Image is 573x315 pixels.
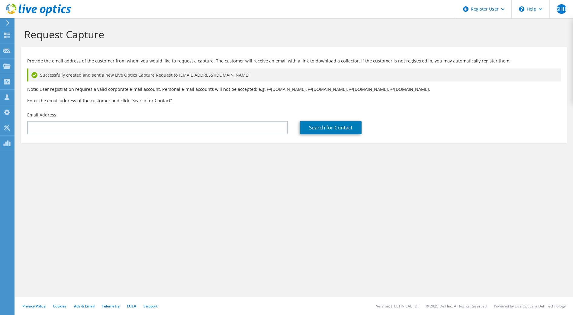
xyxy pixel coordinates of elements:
li: © 2025 Dell Inc. All Rights Reserved [426,304,487,309]
a: Ads & Email [74,304,95,309]
a: Telemetry [102,304,120,309]
p: Note: User registration requires a valid corporate e-mail account. Personal e-mail accounts will ... [27,86,561,93]
h1: Request Capture [24,28,561,41]
a: Privacy Policy [22,304,46,309]
h3: Enter the email address of the customer and click “Search for Contact”. [27,97,561,104]
svg: \n [519,6,524,12]
a: Search for Contact [300,121,362,134]
a: EULA [127,304,136,309]
span: Successfully created and sent a new Live Optics Capture Request to [EMAIL_ADDRESS][DOMAIN_NAME] [40,72,249,78]
a: Support [143,304,158,309]
a: Cookies [53,304,67,309]
p: Provide the email address of the customer from whom you would like to request a capture. The cust... [27,58,561,64]
span: SHH [557,4,566,14]
li: Powered by Live Optics, a Dell Technology [494,304,566,309]
label: Email Address [27,112,56,118]
li: Version: [TECHNICAL_ID] [376,304,419,309]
